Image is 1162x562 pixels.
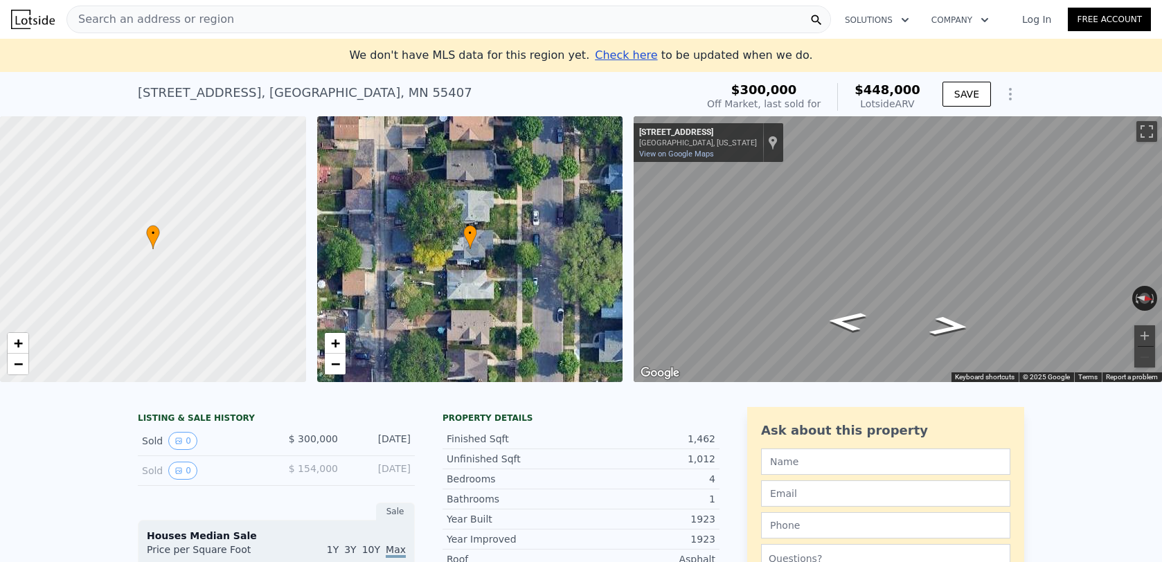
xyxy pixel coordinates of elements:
[761,448,1010,475] input: Name
[913,311,986,341] path: Go North, 21st Ave S
[1136,121,1157,142] button: Toggle fullscreen view
[1106,373,1158,381] a: Report a problem
[581,432,715,446] div: 1,462
[707,97,821,111] div: Off Market, last sold for
[855,82,920,97] span: $448,000
[8,354,28,374] a: Zoom out
[810,307,883,336] path: Go South, 21st Ave S
[142,432,265,450] div: Sold
[67,11,234,28] span: Search an address or region
[634,116,1162,382] div: Map
[14,355,23,372] span: −
[168,462,197,480] button: View historical data
[142,462,265,480] div: Sold
[1134,347,1155,368] button: Zoom out
[996,80,1024,108] button: Show Options
[1134,325,1155,346] button: Zoom in
[11,10,55,29] img: Lotside
[637,364,683,382] a: Open this area in Google Maps (opens a new window)
[768,135,778,150] a: Show location on map
[581,472,715,486] div: 4
[443,413,719,424] div: Property details
[289,463,338,474] span: $ 154,000
[289,433,338,444] span: $ 300,000
[463,225,477,249] div: •
[1023,373,1070,381] span: © 2025 Google
[463,227,477,239] span: •
[147,529,406,543] div: Houses Median Sale
[14,334,23,352] span: +
[581,532,715,546] div: 1923
[639,149,714,158] a: View on Google Maps
[146,227,160,239] span: •
[637,364,683,382] img: Google
[8,333,28,354] a: Zoom in
[330,334,339,352] span: +
[955,372,1014,382] button: Keyboard shortcuts
[1068,8,1151,31] a: Free Account
[325,354,346,374] a: Zoom out
[1150,286,1158,311] button: Rotate clockwise
[581,492,715,506] div: 1
[447,452,581,466] div: Unfinished Sqft
[386,544,406,558] span: Max
[1078,373,1098,381] a: Terms (opens in new tab)
[349,47,812,64] div: We don't have MLS data for this region yet.
[731,82,797,97] span: $300,000
[855,97,920,111] div: Lotside ARV
[581,452,715,466] div: 1,012
[1132,291,1158,305] button: Reset the view
[595,48,657,62] span: Check here
[330,355,339,372] span: −
[595,47,812,64] div: to be updated when we do.
[349,462,411,480] div: [DATE]
[761,421,1010,440] div: Ask about this property
[349,432,411,450] div: [DATE]
[634,116,1162,382] div: Street View
[376,502,415,520] div: Sale
[325,333,346,354] a: Zoom in
[834,8,920,33] button: Solutions
[138,83,472,102] div: [STREET_ADDRESS] , [GEOGRAPHIC_DATA] , MN 55407
[1005,12,1068,26] a: Log In
[344,544,356,555] span: 3Y
[146,225,160,249] div: •
[942,82,991,107] button: SAVE
[581,512,715,526] div: 1923
[639,138,757,147] div: [GEOGRAPHIC_DATA], [US_STATE]
[761,512,1010,538] input: Phone
[327,544,339,555] span: 1Y
[920,8,1000,33] button: Company
[447,432,581,446] div: Finished Sqft
[447,512,581,526] div: Year Built
[138,413,415,426] div: LISTING & SALE HISTORY
[168,432,197,450] button: View historical data
[447,532,581,546] div: Year Improved
[1132,286,1140,311] button: Rotate counterclockwise
[639,127,757,138] div: [STREET_ADDRESS]
[761,480,1010,507] input: Email
[447,492,581,506] div: Bathrooms
[447,472,581,486] div: Bedrooms
[362,544,380,555] span: 10Y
